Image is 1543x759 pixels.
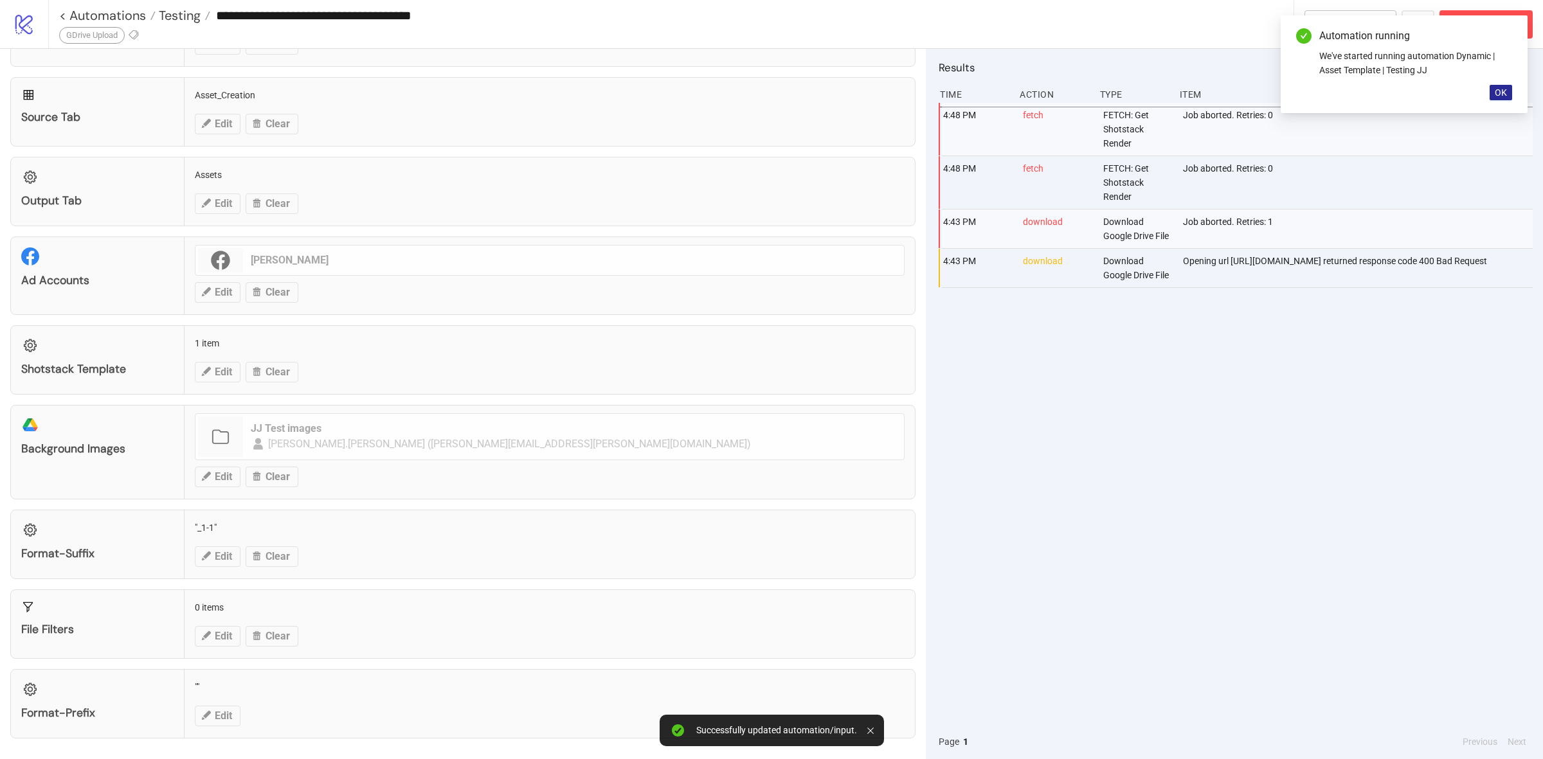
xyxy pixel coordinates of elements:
div: fetch [1022,103,1092,156]
div: Action [1018,82,1089,107]
div: 4:43 PM [942,210,1013,248]
button: To Builder [1304,10,1397,39]
a: Testing [156,9,210,22]
div: Job aborted. Retries: 0 [1182,103,1536,156]
div: We've started running automation Dynamic | Asset Template | Testing JJ [1319,49,1512,77]
div: Job aborted. Retries: 0 [1182,156,1536,209]
div: fetch [1022,156,1092,209]
a: < Automations [59,9,156,22]
span: Page [939,735,959,749]
div: FETCH: Get Shotstack Render [1102,103,1173,156]
span: Testing [156,7,201,24]
div: 4:43 PM [942,249,1013,287]
div: 4:48 PM [942,103,1013,156]
div: Automation running [1319,28,1512,44]
button: 1 [959,735,972,749]
button: Next [1504,735,1530,749]
div: Download Google Drive File [1102,210,1173,248]
span: OK [1495,87,1507,98]
button: OK [1490,85,1512,100]
div: 4:48 PM [942,156,1013,209]
button: Abort Run [1439,10,1533,39]
div: download [1022,210,1092,248]
div: Opening url [URL][DOMAIN_NAME] returned response code 400 Bad Request [1182,249,1536,287]
h2: Results [939,59,1533,76]
div: GDrive Upload [59,27,125,44]
div: FETCH: Get Shotstack Render [1102,156,1173,209]
div: Item [1178,82,1533,107]
div: Successfully updated automation/input. [696,725,857,736]
span: check-circle [1296,28,1312,44]
div: Type [1099,82,1169,107]
div: Download Google Drive File [1102,249,1173,287]
div: download [1022,249,1092,287]
div: Time [939,82,1009,107]
div: Job aborted. Retries: 1 [1182,210,1536,248]
button: ... [1402,10,1434,39]
button: Previous [1459,735,1501,749]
